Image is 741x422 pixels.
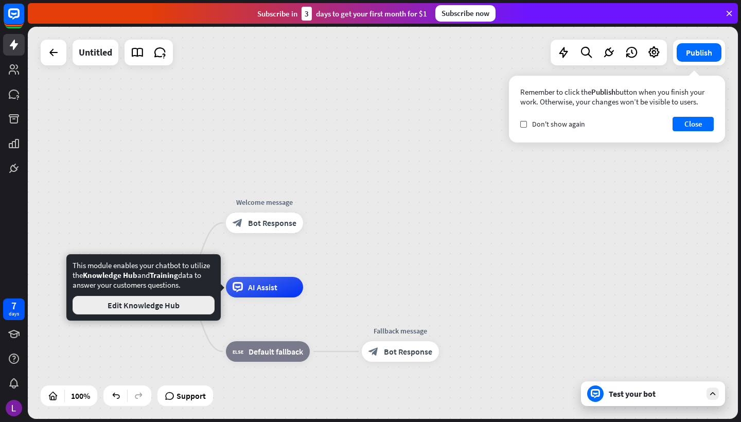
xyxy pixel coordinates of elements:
[233,346,243,357] i: block_fallback
[248,218,296,228] span: Bot Response
[9,310,19,318] div: days
[73,296,215,314] button: Edit Knowledge Hub
[218,197,311,207] div: Welcome message
[79,40,112,65] div: Untitled
[302,7,312,21] div: 3
[68,388,93,404] div: 100%
[520,87,714,107] div: Remember to click the button when you finish your work. Otherwise, your changes won’t be visible ...
[384,346,432,357] span: Bot Response
[249,346,303,357] span: Default fallback
[591,87,615,97] span: Publish
[354,326,447,336] div: Fallback message
[3,298,25,320] a: 7 days
[248,282,277,292] span: AI Assist
[150,270,178,280] span: Training
[368,346,379,357] i: block_bot_response
[73,260,215,314] div: This module enables your chatbot to utilize the and data to answer your customers questions.
[609,389,701,399] div: Test your bot
[233,218,243,228] i: block_bot_response
[257,7,427,21] div: Subscribe in days to get your first month for $1
[673,117,714,131] button: Close
[677,43,721,62] button: Publish
[8,4,39,35] button: Open LiveChat chat widget
[11,301,16,310] div: 7
[177,388,206,404] span: Support
[532,119,585,129] span: Don't show again
[435,5,496,22] div: Subscribe now
[83,270,137,280] span: Knowledge Hub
